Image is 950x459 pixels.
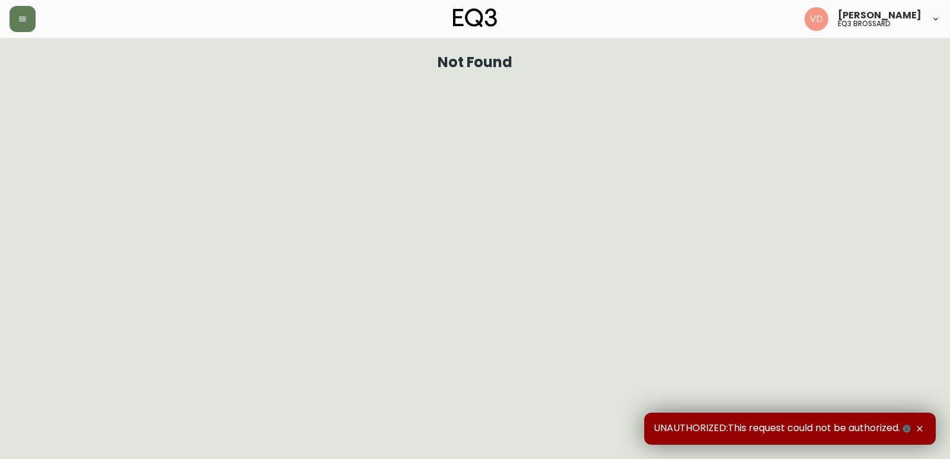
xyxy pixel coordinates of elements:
[805,7,828,31] img: 34cbe8de67806989076631741e6a7c6b
[838,11,921,20] span: [PERSON_NAME]
[654,422,913,435] span: UNAUTHORIZED:This request could not be authorized.
[838,20,891,27] h5: eq3 brossard
[438,57,513,68] h1: Not Found
[453,8,497,27] img: logo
